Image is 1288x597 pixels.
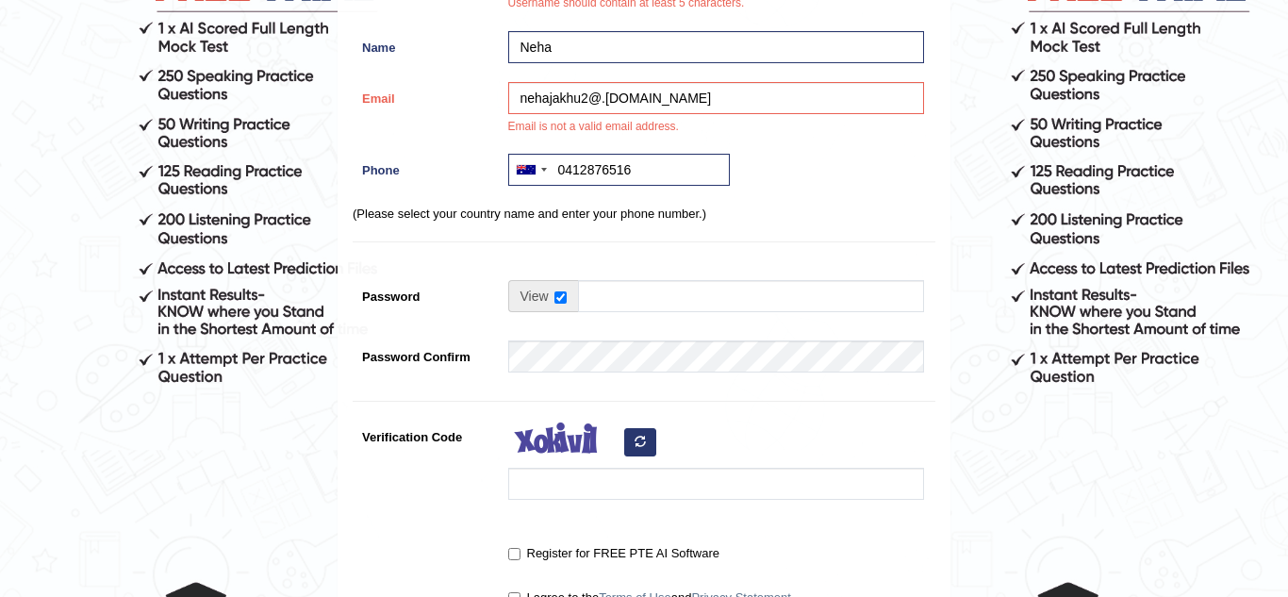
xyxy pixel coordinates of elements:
label: Name [353,31,499,57]
input: Show/Hide Password [554,291,567,304]
div: Australia: +61 [509,155,553,185]
input: +61 412 345 678 [508,154,730,186]
label: Verification Code [353,421,499,446]
input: Register for FREE PTE AI Software [508,548,520,560]
label: Email [353,82,499,108]
label: Register for FREE PTE AI Software [508,544,719,563]
p: (Please select your country name and enter your phone number.) [353,205,935,223]
label: Password Confirm [353,340,499,366]
label: Phone [353,154,499,179]
label: Password [353,280,499,306]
